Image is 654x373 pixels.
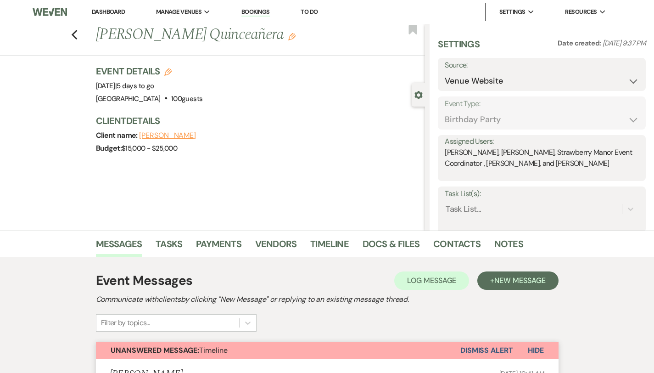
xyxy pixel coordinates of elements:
[394,271,469,290] button: Log Message
[528,345,544,355] span: Hide
[438,38,480,58] h3: Settings
[96,143,122,153] span: Budget:
[101,317,150,328] div: Filter by topics...
[494,276,545,285] span: New Message
[117,81,154,90] span: 5 days to go
[241,8,270,17] a: Bookings
[499,7,525,17] span: Settings
[363,237,419,257] a: Docs & Files
[407,276,456,285] span: Log Message
[565,7,597,17] span: Resources
[603,39,646,48] span: [DATE] 9:37 PM
[196,237,241,257] a: Payments
[96,114,416,127] h3: Client Details
[460,342,513,359] button: Dismiss Alert
[446,203,481,215] div: Task List...
[96,130,140,140] span: Client name:
[96,81,154,90] span: [DATE]
[477,271,558,290] button: +New Message
[156,7,201,17] span: Manage Venues
[301,8,318,16] a: To Do
[96,237,142,257] a: Messages
[445,187,639,201] label: Task List(s):
[96,294,559,305] h2: Communicate with clients by clicking "New Message" or replying to an existing message thread.
[96,65,203,78] h3: Event Details
[92,8,125,16] a: Dashboard
[171,94,202,103] span: 100 guests
[494,237,523,257] a: Notes
[445,97,639,111] label: Event Type:
[310,237,349,257] a: Timeline
[558,39,603,48] span: Date created:
[96,24,356,46] h1: [PERSON_NAME] Quinceañera
[414,90,423,99] button: Close lead details
[33,2,67,22] img: Weven Logo
[255,237,296,257] a: Vendors
[288,32,296,40] button: Edit
[115,81,154,90] span: |
[111,345,199,355] strong: Unanswered Message:
[445,136,639,147] div: Assigned Users:
[433,237,481,257] a: Contacts
[445,59,639,72] label: Source:
[96,342,460,359] button: Unanswered Message:Timeline
[111,345,228,355] span: Timeline
[122,144,177,153] span: $15,000 - $25,000
[96,271,193,290] h1: Event Messages
[445,147,632,168] span: [PERSON_NAME], [PERSON_NAME], Strawberry Manor Event Coordinator , [PERSON_NAME], and [PERSON_NAME]
[96,94,161,103] span: [GEOGRAPHIC_DATA]
[139,132,196,139] button: [PERSON_NAME]
[156,237,182,257] a: Tasks
[513,342,559,359] button: Hide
